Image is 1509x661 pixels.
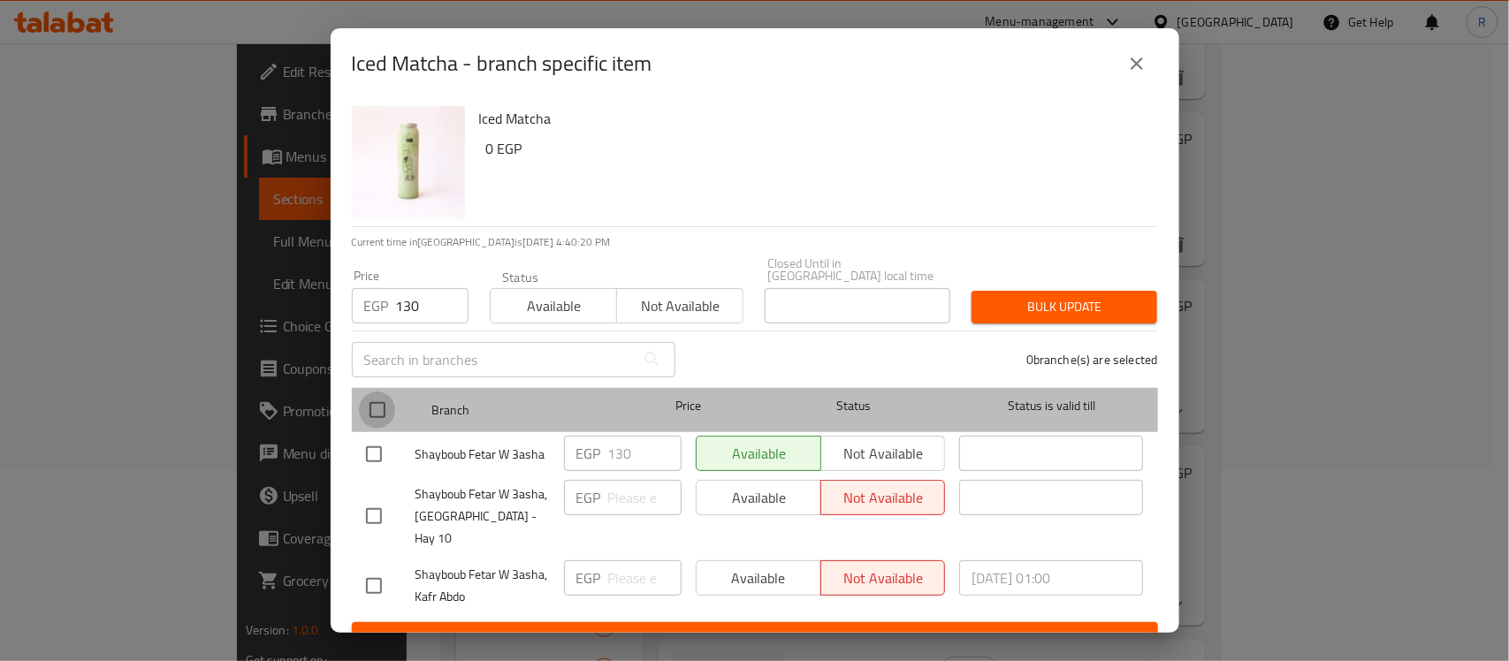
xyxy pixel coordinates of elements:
input: Please enter price [396,288,469,323]
span: Not available [624,293,736,319]
h6: 0 EGP [486,136,1144,161]
button: Not available [616,288,743,323]
button: close [1116,42,1158,85]
span: Available [498,293,610,319]
button: Bulk update [972,291,1157,323]
span: Shayboub Fetar W 3asha, [GEOGRAPHIC_DATA] - Hay 10 [415,483,550,550]
span: Status is valid till [959,395,1143,417]
button: Save [352,622,1158,655]
span: Shayboub Fetar W 3asha [415,444,550,466]
p: 0 branche(s) are selected [1026,351,1158,368]
span: Price [629,395,747,417]
p: EGP [364,295,389,316]
input: Please enter price [608,560,682,596]
span: Save [366,627,1144,650]
input: Search in branches [352,342,635,377]
span: Status [761,395,945,417]
button: Available [490,288,617,323]
span: Shayboub Fetar W 3asha, Kafr Abdo [415,564,550,608]
h6: Iced Matcha [479,106,1144,131]
img: Iced Matcha [352,106,465,219]
p: EGP [576,443,601,464]
p: EGP [576,567,601,589]
input: Please enter price [608,480,682,515]
span: Branch [431,399,615,422]
p: Current time in [GEOGRAPHIC_DATA] is [DATE] 4:40:20 PM [352,234,1158,250]
input: Please enter price [608,436,682,471]
span: Bulk update [986,296,1143,318]
p: EGP [576,487,601,508]
h2: Iced Matcha - branch specific item [352,49,652,78]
